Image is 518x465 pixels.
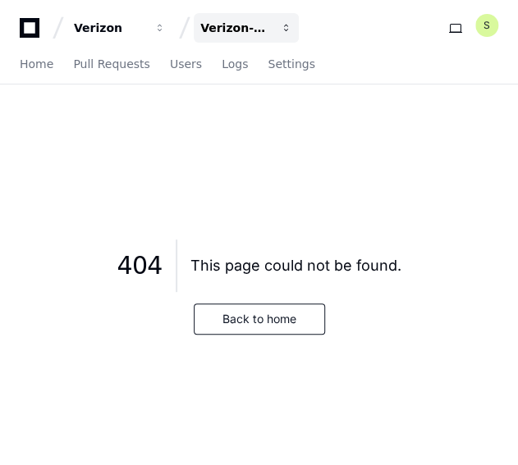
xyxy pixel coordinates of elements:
[222,46,248,84] a: Logs
[20,46,53,84] a: Home
[194,303,325,335] button: Back to home
[73,46,149,84] a: Pull Requests
[200,20,271,36] div: Verizon-Clarify-Order-Management
[117,251,162,280] span: 404
[190,254,401,277] div: This page could not be found.
[484,19,490,32] h1: S
[74,20,144,36] div: Verizon
[170,59,202,69] span: Users
[268,46,314,84] a: Settings
[194,13,299,43] button: Verizon-Clarify-Order-Management
[268,59,314,69] span: Settings
[222,59,248,69] span: Logs
[20,59,53,69] span: Home
[475,14,498,37] button: S
[67,13,172,43] button: Verizon
[170,46,202,84] a: Users
[73,59,149,69] span: Pull Requests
